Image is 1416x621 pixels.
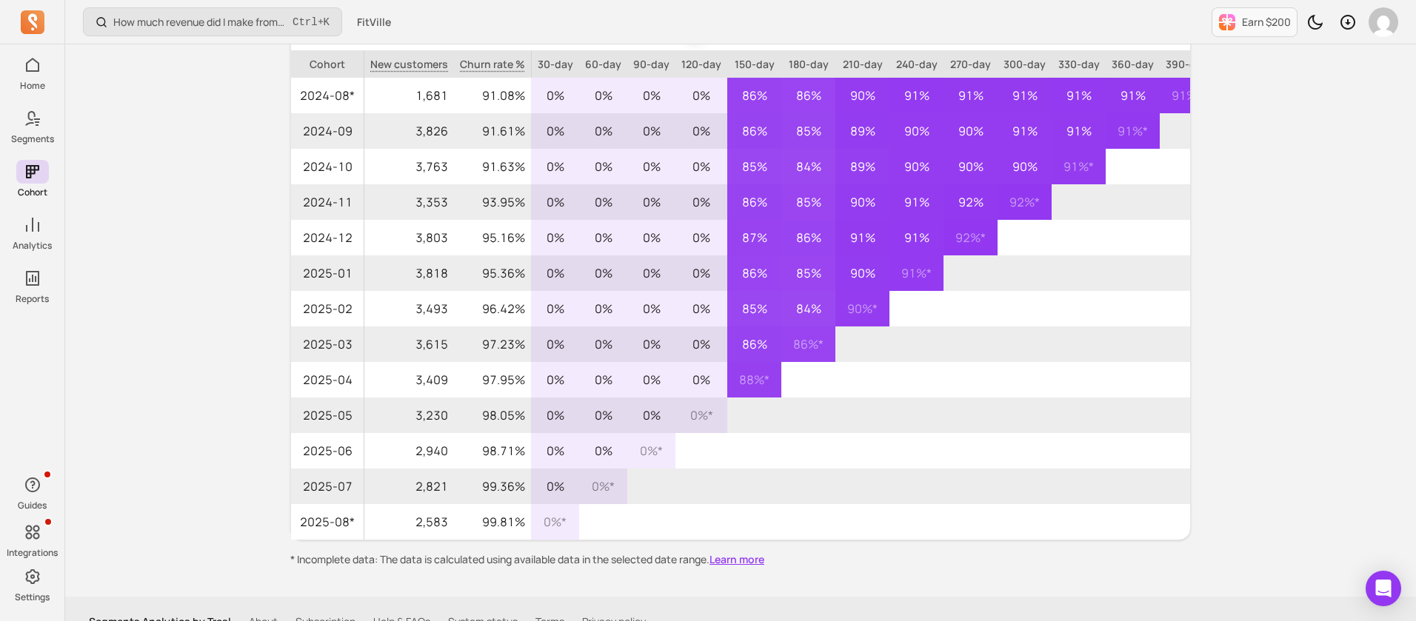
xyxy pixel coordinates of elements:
[727,51,781,78] p: 150-day
[357,15,391,30] span: FitVille
[675,220,727,255] p: 0%
[727,291,781,326] p: 85%
[364,397,454,433] p: 3,230
[781,51,835,78] p: 180-day
[579,397,627,433] p: 0%
[627,149,675,184] p: 0%
[727,255,781,291] p: 86%
[1160,78,1214,113] p: 91% *
[454,433,531,469] p: 98.71%
[579,51,627,78] p: 60-day
[835,291,889,326] p: 90% *
[364,291,454,326] p: 3,493
[627,362,675,397] p: 0%
[1106,51,1160,78] p: 360-day
[889,51,944,78] p: 240-day
[675,362,727,397] p: 0%
[675,78,727,113] p: 0%
[291,469,364,504] span: 2025-07
[364,469,454,504] p: 2,821
[944,51,998,78] p: 270-day
[293,15,318,30] kbd: Ctrl
[348,9,400,36] button: FitVille
[727,220,781,255] p: 87%
[531,184,579,220] p: 0%
[454,113,531,149] p: 91.61%
[835,113,889,149] p: 89%
[889,184,944,220] p: 91%
[531,149,579,184] p: 0%
[889,220,944,255] p: 91%
[454,362,531,397] p: 97.95%
[579,78,627,113] p: 0%
[531,397,579,433] p: 0%
[290,552,1191,567] p: * Incomplete data: The data is calculated using available data in the selected date range.
[364,433,454,469] p: 2,940
[291,433,364,469] span: 2025-06
[1106,113,1160,149] p: 91% *
[454,220,531,255] p: 95.16%
[781,149,835,184] p: 84%
[113,15,287,30] p: How much revenue did I make from newly acquired customers?
[20,80,45,92] p: Home
[291,504,364,540] span: 2025-08*
[364,504,454,540] p: 2,583
[364,220,454,255] p: 3,803
[781,113,835,149] p: 85%
[454,469,531,504] p: 99.36%
[579,255,627,291] p: 0%
[781,78,835,113] p: 86%
[579,220,627,255] p: 0%
[1052,113,1106,149] p: 91%
[531,220,579,255] p: 0%
[579,149,627,184] p: 0%
[16,293,49,305] p: Reports
[627,326,675,362] p: 0%
[531,113,579,149] p: 0%
[291,184,364,220] span: 2024-11
[675,291,727,326] p: 0%
[364,149,454,184] p: 3,763
[454,504,531,540] p: 99.81%
[364,113,454,149] p: 3,826
[291,78,364,113] span: 2024-08*
[579,433,627,469] p: 0%
[781,184,835,220] p: 85%
[627,397,675,433] p: 0%
[454,291,531,326] p: 96.42%
[83,7,342,36] button: How much revenue did I make from newly acquired customers?Ctrl+K
[324,16,330,28] kbd: K
[889,255,944,291] p: 91% *
[781,255,835,291] p: 85%
[675,51,727,78] p: 120-day
[627,291,675,326] p: 0%
[944,113,998,149] p: 90%
[627,51,675,78] p: 90-day
[1052,51,1106,78] p: 330-day
[364,326,454,362] p: 3,615
[675,255,727,291] p: 0%
[291,255,364,291] span: 2025-01
[1106,78,1160,113] p: 91%
[454,255,531,291] p: 95.36%
[531,255,579,291] p: 0%
[727,113,781,149] p: 86%
[579,326,627,362] p: 0%
[1212,7,1298,37] button: Earn $200
[364,78,454,113] p: 1,681
[727,326,781,362] p: 86%
[627,78,675,113] p: 0%
[944,149,998,184] p: 90%
[627,220,675,255] p: 0%
[1366,571,1401,606] div: Open Intercom Messenger
[889,113,944,149] p: 90%
[944,78,998,113] p: 91%
[531,433,579,469] p: 0%
[291,149,364,184] span: 2024-10
[781,220,835,255] p: 86%
[998,113,1052,149] p: 91%
[781,291,835,326] p: 84%
[781,326,835,362] p: 86% *
[835,255,889,291] p: 90%
[531,326,579,362] p: 0%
